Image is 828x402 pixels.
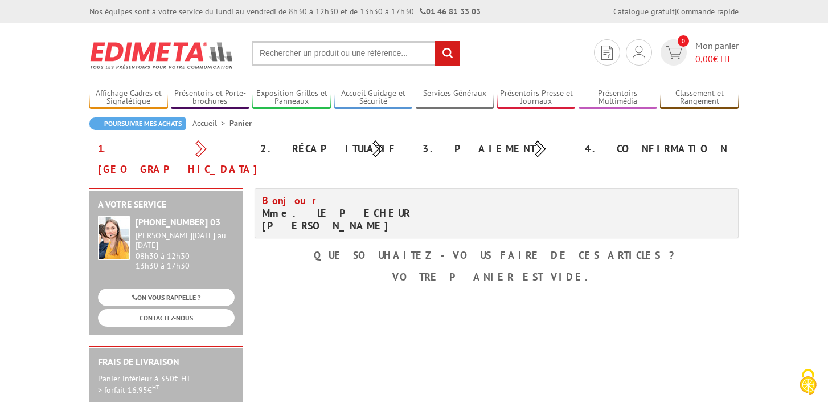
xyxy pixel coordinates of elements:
[89,88,168,107] a: Affichage Cadres et Signalétique
[658,39,739,66] a: devis rapide 0 Mon panier 0,00€ HT
[660,88,739,107] a: Classement et Rangement
[252,88,331,107] a: Exposition Grilles et Panneaux
[416,88,494,107] a: Services Généraux
[414,139,576,159] div: 3. Paiement
[252,41,460,66] input: Rechercher un produit ou une référence...
[678,35,689,47] span: 0
[136,231,235,250] div: [PERSON_NAME][DATE] au [DATE]
[576,139,739,159] div: 4. Confirmation
[136,231,235,270] div: 08h30 à 12h30 13h30 à 17h30
[435,41,460,66] input: rechercher
[229,117,252,129] li: Panier
[89,117,186,130] a: Poursuivre mes achats
[262,194,322,207] span: Bonjour
[601,46,613,60] img: devis rapide
[252,139,414,159] div: 2. Récapitulatif
[613,6,739,17] div: |
[89,6,481,17] div: Nos équipes sont à votre service du lundi au vendredi de 8h30 à 12h30 et de 13h30 à 17h30
[334,88,413,107] a: Accueil Guidage et Sécurité
[497,88,576,107] a: Présentoirs Presse et Journaux
[89,139,252,180] div: 1. [GEOGRAPHIC_DATA]
[392,270,601,283] b: Votre panier est vide.
[98,200,235,210] h2: A votre service
[420,6,481,17] strong: 01 46 81 33 03
[89,34,235,76] img: Edimeta
[98,216,130,260] img: widget-service.jpg
[794,368,822,396] img: Cookies (fenêtre modale)
[136,216,220,228] strong: [PHONE_NUMBER] 03
[695,39,739,66] span: Mon panier
[314,249,680,262] b: Que souhaitez-vous faire de ces articles ?
[579,88,657,107] a: Présentoirs Multimédia
[613,6,675,17] a: Catalogue gratuit
[666,46,682,59] img: devis rapide
[192,118,229,128] a: Accueil
[98,289,235,306] a: ON VOUS RAPPELLE ?
[171,88,249,107] a: Présentoirs et Porte-brochures
[788,363,828,402] button: Cookies (fenêtre modale)
[98,309,235,327] a: CONTACTEZ-NOUS
[677,6,739,17] a: Commande rapide
[695,53,713,64] span: 0,00
[633,46,645,59] img: devis rapide
[695,52,739,66] span: € HT
[262,194,488,232] h4: Mme. LE PECHEUR [PERSON_NAME]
